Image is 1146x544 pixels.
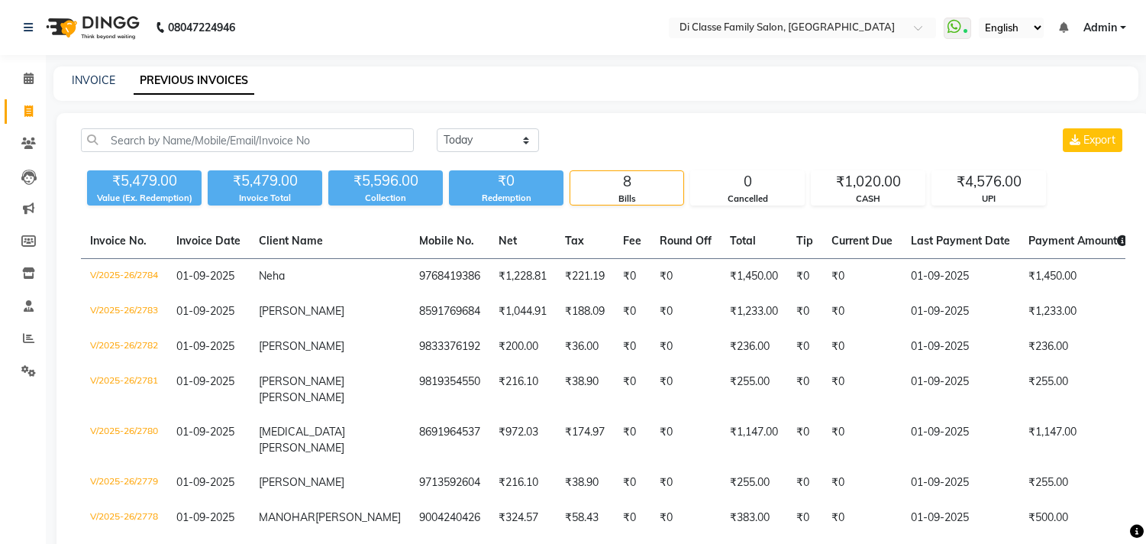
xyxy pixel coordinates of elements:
div: CASH [812,193,925,206]
td: ₹0 [614,329,650,364]
span: 01-09-2025 [176,425,234,439]
td: ₹0 [787,415,822,465]
b: 08047224946 [168,6,235,49]
td: ₹0 [822,415,902,465]
td: ₹0 [614,364,650,415]
img: logo [39,6,144,49]
span: Mobile No. [419,234,474,248]
span: 01-09-2025 [176,269,234,283]
td: 01-09-2025 [902,259,1019,295]
td: ₹0 [787,329,822,364]
span: MANOHAR [259,510,315,524]
td: ₹58.43 [556,500,614,536]
td: 9004240426 [410,500,489,536]
span: [PERSON_NAME] [PERSON_NAME] [259,374,344,404]
span: 01-09-2025 [176,374,234,388]
button: Export [1063,128,1122,152]
span: Neha [259,269,285,283]
td: 01-09-2025 [902,500,1019,536]
span: Round Off [660,234,712,248]
td: ₹200.00 [489,329,556,364]
td: ₹36.00 [556,329,614,364]
input: Search by Name/Mobile/Email/Invoice No [81,128,414,152]
td: 9713592604 [410,465,489,500]
div: ₹5,479.00 [87,170,202,192]
a: INVOICE [72,73,115,87]
div: Collection [328,192,443,205]
td: 8691964537 [410,415,489,465]
span: [PERSON_NAME] [259,441,344,455]
span: 01-09-2025 [176,510,234,524]
span: Total [730,234,756,248]
td: V/2025-26/2782 [81,329,167,364]
td: 9768419386 [410,259,489,295]
td: ₹0 [650,294,721,329]
td: ₹255.00 [1019,364,1137,415]
td: ₹1,044.91 [489,294,556,329]
div: ₹1,020.00 [812,171,925,193]
td: ₹216.10 [489,364,556,415]
td: ₹236.00 [1019,329,1137,364]
td: V/2025-26/2781 [81,364,167,415]
span: Fee [623,234,641,248]
td: ₹500.00 [1019,500,1137,536]
td: ₹174.97 [556,415,614,465]
td: V/2025-26/2784 [81,259,167,295]
span: Payment Amount [1028,234,1128,248]
span: Current Due [831,234,893,248]
span: Admin [1083,20,1117,36]
td: ₹1,233.00 [721,294,787,329]
td: ₹188.09 [556,294,614,329]
td: 9819354550 [410,364,489,415]
td: ₹255.00 [721,364,787,415]
span: Invoice No. [90,234,147,248]
td: 8591769684 [410,294,489,329]
td: 01-09-2025 [902,415,1019,465]
td: V/2025-26/2783 [81,294,167,329]
td: ₹1,228.81 [489,259,556,295]
span: Invoice Date [176,234,240,248]
div: Redemption [449,192,563,205]
td: ₹1,233.00 [1019,294,1137,329]
td: ₹1,450.00 [721,259,787,295]
td: ₹0 [822,465,902,500]
div: ₹5,479.00 [208,170,322,192]
span: [PERSON_NAME] [315,510,401,524]
td: ₹0 [650,329,721,364]
td: ₹255.00 [721,465,787,500]
td: ₹38.90 [556,465,614,500]
td: ₹1,147.00 [1019,415,1137,465]
td: V/2025-26/2779 [81,465,167,500]
td: ₹0 [822,294,902,329]
div: 8 [570,171,683,193]
span: 01-09-2025 [176,475,234,489]
td: 9833376192 [410,329,489,364]
span: [PERSON_NAME] [259,475,344,489]
div: UPI [932,193,1045,206]
td: ₹0 [650,500,721,536]
td: V/2025-26/2778 [81,500,167,536]
span: [PERSON_NAME] [259,339,344,353]
div: Value (Ex. Redemption) [87,192,202,205]
td: 01-09-2025 [902,465,1019,500]
td: 01-09-2025 [902,329,1019,364]
td: ₹0 [614,259,650,295]
td: ₹1,450.00 [1019,259,1137,295]
div: 0 [691,171,804,193]
td: ₹216.10 [489,465,556,500]
td: ₹0 [614,465,650,500]
div: ₹4,576.00 [932,171,1045,193]
td: ₹0 [822,500,902,536]
td: ₹0 [787,465,822,500]
td: ₹972.03 [489,415,556,465]
div: ₹0 [449,170,563,192]
td: ₹0 [650,415,721,465]
span: Tip [796,234,813,248]
span: Tax [565,234,584,248]
div: Bills [570,193,683,206]
span: 01-09-2025 [176,304,234,318]
td: 01-09-2025 [902,294,1019,329]
td: ₹0 [650,259,721,295]
span: 01-09-2025 [176,339,234,353]
span: [MEDICAL_DATA] [259,425,345,439]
